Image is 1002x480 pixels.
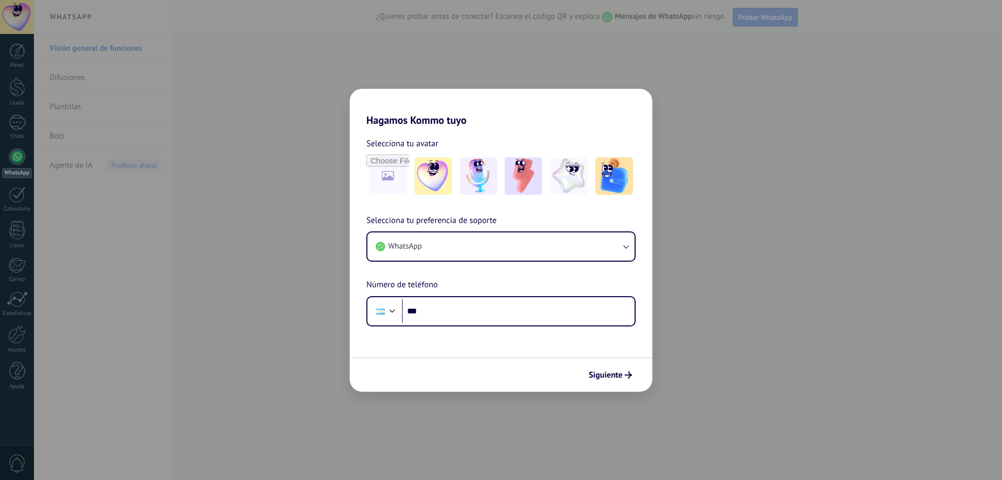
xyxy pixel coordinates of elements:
[414,157,452,195] img: -1.jpeg
[350,89,652,126] h2: Hagamos Kommo tuyo
[366,278,438,292] span: Número de teléfono
[366,137,438,150] span: Selecciona tu avatar
[460,157,497,195] img: -2.jpeg
[550,157,588,195] img: -4.jpeg
[371,300,390,322] div: Argentina: + 54
[589,371,623,379] span: Siguiente
[388,241,422,252] span: WhatsApp
[366,214,497,228] span: Selecciona tu preferencia de soporte
[505,157,542,195] img: -3.jpeg
[595,157,633,195] img: -5.jpeg
[584,366,637,384] button: Siguiente
[367,232,635,261] button: WhatsApp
